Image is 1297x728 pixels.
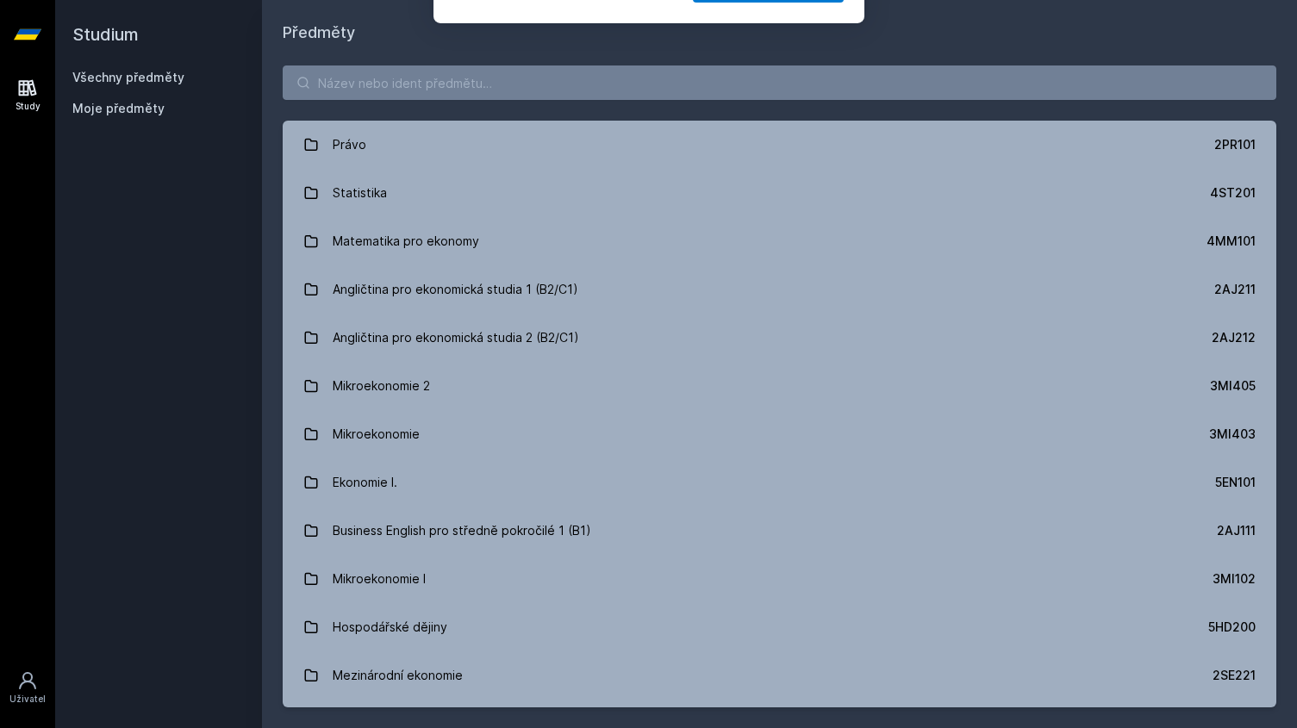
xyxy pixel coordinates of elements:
[333,417,420,451] div: Mikroekonomie
[1210,184,1256,202] div: 4ST201
[1217,522,1256,539] div: 2AJ111
[333,610,447,644] div: Hospodářské dějiny
[333,513,591,548] div: Business English pro středně pokročilé 1 (B1)
[333,320,579,355] div: Angličtina pro ekonomická studia 2 (B2/C1)
[1213,570,1256,588] div: 3MI102
[283,314,1276,362] a: Angličtina pro ekonomická studia 2 (B2/C1) 2AJ212
[283,555,1276,603] a: Mikroekonomie I 3MI102
[283,362,1276,410] a: Mikroekonomie 2 3MI405
[523,21,844,60] div: [PERSON_NAME] dostávat tipy ohledně studia, nových testů, hodnocení učitelů a předmětů?
[1208,619,1256,636] div: 5HD200
[283,410,1276,458] a: Mikroekonomie 3MI403
[1210,377,1256,395] div: 3MI405
[454,21,523,90] img: notification icon
[283,217,1276,265] a: Matematika pro ekonomy 4MM101
[333,658,463,693] div: Mezinárodní ekonomie
[333,465,397,500] div: Ekonomie I.
[283,603,1276,651] a: Hospodářské dějiny 5HD200
[1212,329,1256,346] div: 2AJ212
[1215,474,1256,491] div: 5EN101
[1207,233,1256,250] div: 4MM101
[283,507,1276,555] a: Business English pro středně pokročilé 1 (B1) 2AJ111
[333,562,426,596] div: Mikroekonomie I
[333,224,479,258] div: Matematika pro ekonomy
[283,458,1276,507] a: Ekonomie I. 5EN101
[3,662,52,714] a: Uživatel
[333,176,387,210] div: Statistika
[1209,426,1256,443] div: 3MI403
[283,169,1276,217] a: Statistika 4ST201
[620,90,683,133] button: Ne
[9,693,46,706] div: Uživatel
[1214,281,1256,298] div: 2AJ211
[333,369,430,403] div: Mikroekonomie 2
[1213,667,1256,684] div: 2SE221
[283,265,1276,314] a: Angličtina pro ekonomická studia 1 (B2/C1) 2AJ211
[693,90,844,133] button: Jasně, jsem pro
[333,272,578,307] div: Angličtina pro ekonomická studia 1 (B2/C1)
[283,651,1276,700] a: Mezinárodní ekonomie 2SE221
